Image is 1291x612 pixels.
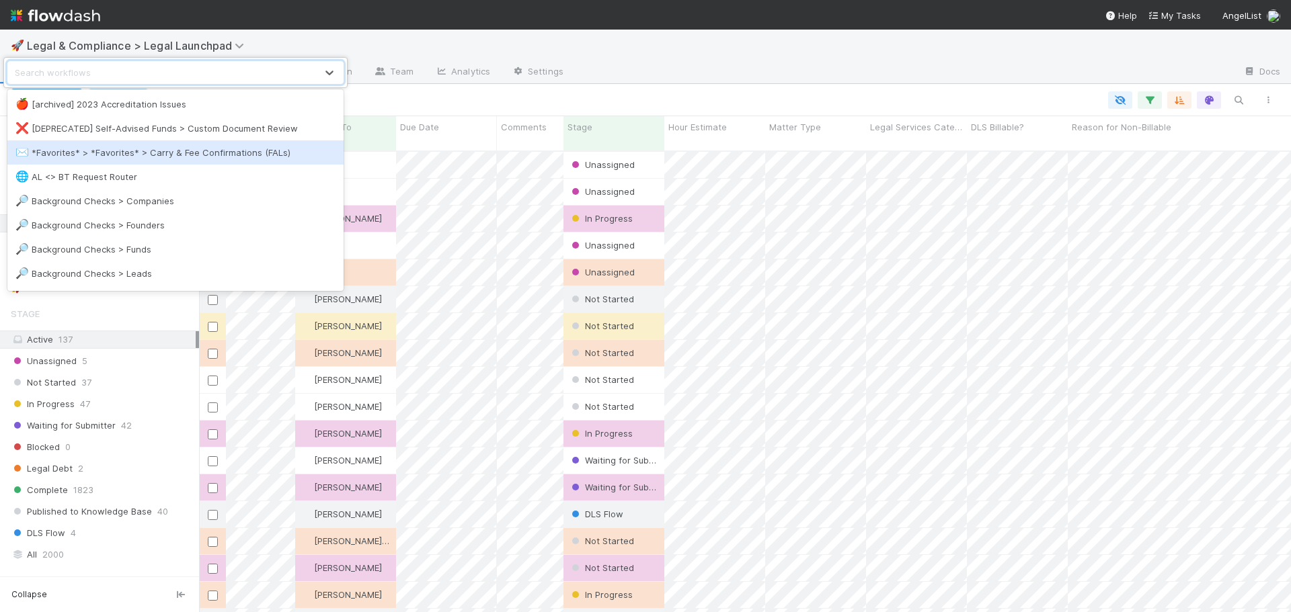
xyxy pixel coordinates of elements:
span: ✉️ [15,146,29,158]
div: Background Checks > Companies [15,194,336,208]
div: *Favorites* > *Favorites* > Carry & Fee Confirmations (FALs) [15,146,336,159]
span: 🔎 [15,195,29,206]
div: [archived] 2023 Accreditation Issues [15,97,336,111]
div: Background Checks > Founders [15,218,336,232]
div: Background Checks > Funds [15,243,336,256]
div: [DEPRECATED] Self-Advised Funds > Custom Document Review [15,122,336,135]
span: 🔎 [15,243,29,255]
div: Search workflows [15,66,91,79]
div: Background Checks > Leads [15,267,336,280]
span: 🔎 [15,219,29,230]
span: 🍎 [15,98,29,110]
span: 🌐 [15,171,29,182]
span: 🔎 [15,267,29,279]
div: AL <> BT Request Router [15,170,336,183]
span: ❌ [15,122,29,134]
